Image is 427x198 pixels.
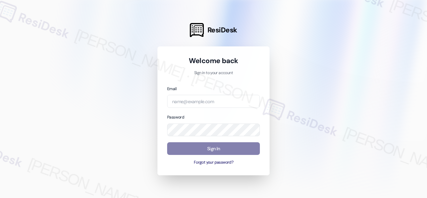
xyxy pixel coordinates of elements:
span: ResiDesk [207,25,237,35]
button: Forgot your password? [167,160,260,166]
label: Email [167,86,176,91]
img: ResiDesk Logo [190,23,204,37]
input: name@example.com [167,95,260,108]
p: Sign in to your account [167,70,260,76]
label: Password [167,115,184,120]
h1: Welcome back [167,56,260,65]
button: Sign In [167,142,260,155]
